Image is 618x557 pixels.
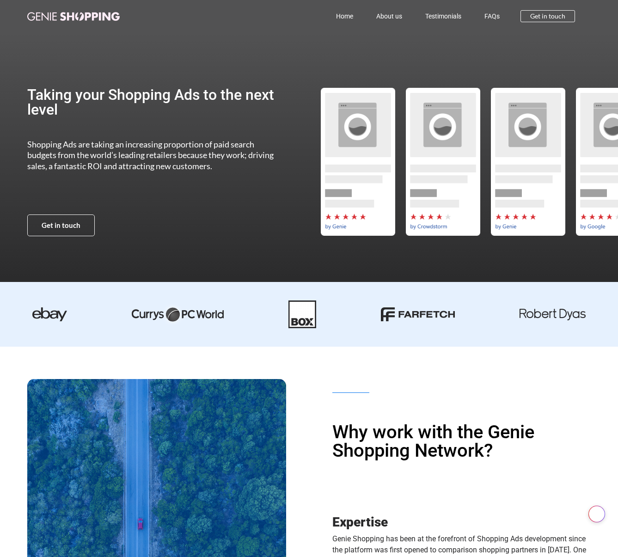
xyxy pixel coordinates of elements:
div: by-crowdstorm [400,88,485,236]
a: Testimonials [414,6,473,27]
div: by-genie [485,88,570,236]
div: 3 / 5 [485,88,570,236]
nav: Menu [160,6,512,27]
img: genie-shopping-logo [27,12,120,21]
a: Home [324,6,365,27]
h2: Taking your Shopping Ads to the next level [27,87,283,117]
span: Expertise [332,514,388,530]
a: About us [365,6,414,27]
div: by-genie [315,88,400,236]
div: 2 / 5 [400,88,485,236]
span: Shopping Ads are taking an increasing proportion of paid search budgets from the world’s leading ... [27,139,274,171]
div: 1 / 5 [315,88,400,236]
img: Box-01 [288,300,316,328]
img: farfetch-01 [381,307,455,321]
span: Get in touch [42,222,80,229]
a: FAQs [473,6,511,27]
span: Get in touch [530,13,565,19]
img: ebay-dark [32,307,67,321]
h1: Why work with the Genie Shopping Network? [332,423,591,460]
a: Get in touch [27,214,95,236]
a: Get in touch [520,10,575,22]
img: robert dyas [520,309,586,320]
